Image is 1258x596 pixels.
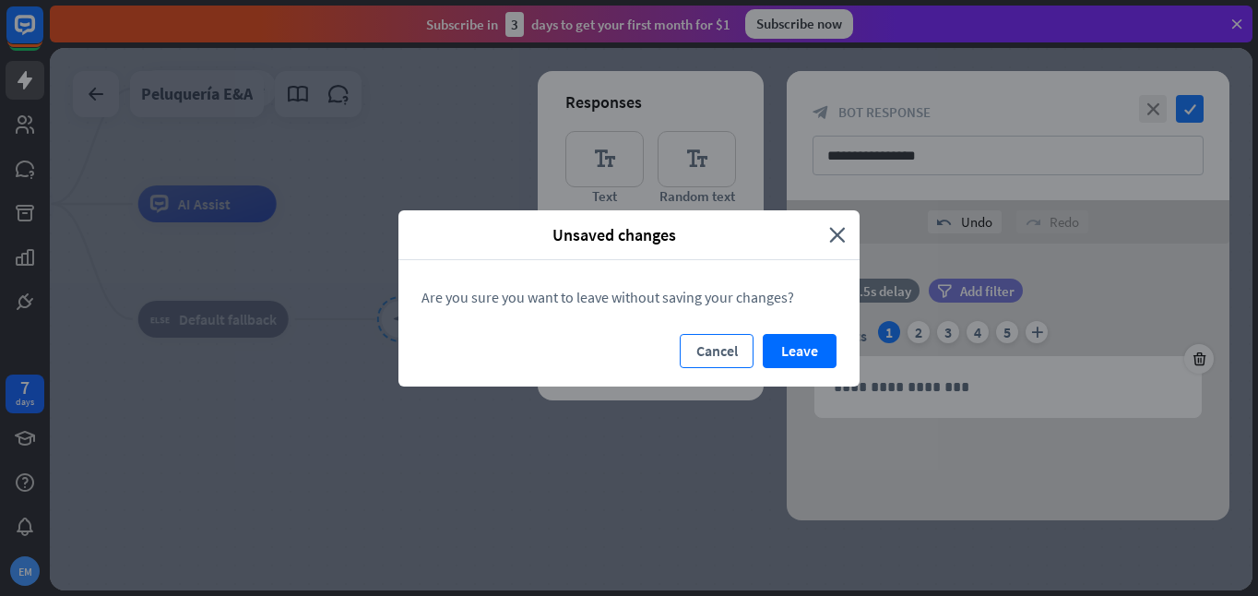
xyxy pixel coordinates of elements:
[15,7,70,63] button: Open LiveChat chat widget
[680,334,754,368] button: Cancel
[421,288,794,306] span: Are you sure you want to leave without saving your changes?
[412,224,815,245] span: Unsaved changes
[763,334,837,368] button: Leave
[829,224,846,245] i: close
